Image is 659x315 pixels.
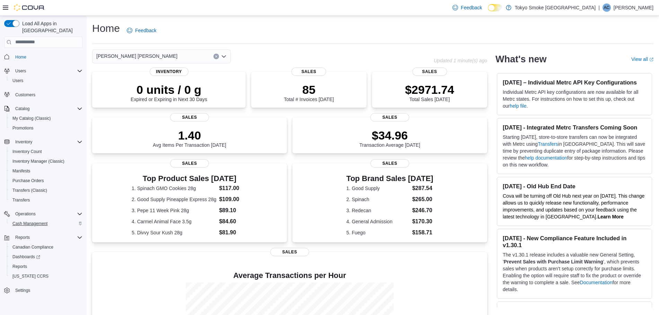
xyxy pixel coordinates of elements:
span: Home [12,53,82,61]
span: Inventory [150,67,188,76]
dd: $81.90 [219,228,247,237]
span: Reports [12,264,27,269]
div: Angela Cain [603,3,611,12]
a: [US_STATE] CCRS [10,272,51,280]
p: The v1.30.1 release includes a valuable new General Setting, ' ', which prevents sales when produ... [503,251,646,293]
span: Operations [15,211,36,217]
h3: [DATE] – Individual Metrc API Key Configurations [503,79,646,86]
button: Inventory [1,137,85,147]
dt: 2. Good Supply Pineapple Express 28g [132,196,216,203]
span: Users [12,78,23,83]
a: Dashboards [10,253,43,261]
span: Cash Management [12,221,47,226]
span: Sales [270,248,309,256]
h3: Top Product Sales [DATE] [132,174,247,183]
h2: What's new [495,54,546,65]
dt: 1. Spinach GMO Cookies 28g [132,185,216,192]
button: Catalog [12,105,32,113]
h3: [DATE] - Old Hub End Date [503,183,646,190]
p: 85 [284,83,334,97]
span: Washington CCRS [10,272,82,280]
span: Inventory [12,138,82,146]
span: Sales [370,113,409,121]
dd: $265.00 [412,195,433,204]
a: Transfers (Classic) [10,186,50,195]
a: Manifests [10,167,33,175]
span: Customers [15,92,35,98]
p: Starting [DATE], store-to-store transfers can now be integrated with Metrc using in [GEOGRAPHIC_D... [503,134,646,168]
a: Transfers [538,141,558,147]
button: Reports [7,262,85,271]
span: Operations [12,210,82,218]
span: Transfers [10,196,82,204]
span: [US_STATE] CCRS [12,273,49,279]
p: 1.40 [153,128,226,142]
span: Sales [292,67,326,76]
h4: Average Transactions per Hour [98,271,482,280]
button: Inventory [12,138,35,146]
dt: 3. Redecan [346,207,410,214]
span: Dashboards [12,254,40,260]
div: Expired or Expiring in Next 30 Days [131,83,207,102]
button: Reports [12,233,33,242]
button: Operations [12,210,38,218]
span: Settings [12,286,82,295]
button: Users [7,76,85,85]
strong: Learn More [597,214,623,219]
a: Purchase Orders [10,177,47,185]
span: AC [604,3,610,12]
button: Reports [1,233,85,242]
span: Catalog [15,106,29,111]
span: Transfers [12,197,30,203]
a: Home [12,53,29,61]
p: $2971.74 [405,83,454,97]
span: Sales [412,67,447,76]
span: Promotions [12,125,34,131]
span: Users [10,76,82,85]
a: help documentation [525,155,567,161]
svg: External link [649,57,653,62]
h3: [DATE] - New Compliance Feature Included in v1.30.1 [503,235,646,249]
a: Inventory Count [10,147,45,156]
span: Cova will be turning off Old Hub next year on [DATE]. This change allows us to quickly release ne... [503,193,644,219]
span: Feedback [135,27,156,34]
button: Transfers (Classic) [7,186,85,195]
a: Transfers [10,196,33,204]
span: My Catalog (Classic) [12,116,51,121]
a: Feedback [124,24,159,37]
a: Reports [10,262,30,271]
button: Transfers [7,195,85,205]
button: Purchase Orders [7,176,85,186]
dt: 1. Good Supply [346,185,410,192]
dt: 3. Pepe 11 Week Pink 28g [132,207,216,214]
dt: 4. Carmel Animal Face 3.5g [132,218,216,225]
span: Dashboards [10,253,82,261]
span: Inventory Manager (Classic) [12,159,64,164]
span: Feedback [461,4,482,11]
span: Users [15,68,26,74]
p: Tokyo Smoke [GEOGRAPHIC_DATA] [515,3,596,12]
button: Inventory Manager (Classic) [7,156,85,166]
button: Promotions [7,123,85,133]
a: View allExternal link [631,56,653,62]
span: Reports [12,233,82,242]
span: Reports [15,235,30,240]
button: Home [1,52,85,62]
h3: Top Brand Sales [DATE] [346,174,433,183]
button: Cash Management [7,219,85,228]
a: Cash Management [10,219,50,228]
dt: 5. Divvy Sour Kush 28g [132,229,216,236]
p: [PERSON_NAME] [614,3,653,12]
span: Sales [370,159,409,168]
span: Sales [170,113,209,121]
a: My Catalog (Classic) [10,114,54,123]
button: Operations [1,209,85,219]
span: Manifests [10,167,82,175]
button: Users [1,66,85,76]
span: Purchase Orders [12,178,44,183]
dt: 4. General Admission [346,218,410,225]
span: Inventory Manager (Classic) [10,157,82,165]
button: Canadian Compliance [7,242,85,252]
a: help file [510,103,526,109]
p: 0 units / 0 g [131,83,207,97]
